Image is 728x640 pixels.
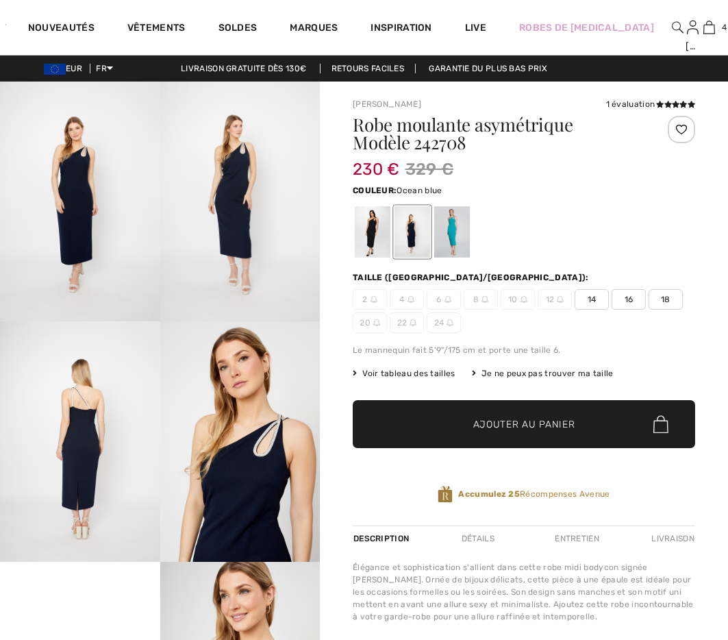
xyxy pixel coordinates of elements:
[447,319,453,326] img: ring-m.svg
[722,21,727,34] span: 4
[355,206,390,258] div: Noir
[371,22,431,36] span: Inspiration
[418,64,558,73] a: Garantie du plus bas prix
[649,289,683,310] span: 18
[687,19,699,36] img: Mes infos
[703,19,715,36] img: Mon panier
[612,289,646,310] span: 16
[472,367,614,380] div: Je ne peux pas trouver ma taille
[501,289,535,310] span: 10
[353,312,387,333] span: 20
[575,289,609,310] span: 14
[160,321,321,561] img: Robe Moulante Asym&eacute;trique mod&egrave;le 242708. 4
[353,526,412,551] div: Description
[427,289,461,310] span: 6
[606,98,695,110] div: 1 évaluation
[407,296,414,303] img: ring-m.svg
[473,417,575,432] span: Ajouter au panier
[481,296,488,303] img: ring-m.svg
[44,64,66,75] img: Euro
[218,22,258,36] a: Soldes
[543,526,611,551] div: Entretien
[464,289,498,310] span: 8
[353,146,400,179] span: 230 €
[353,271,592,284] div: Taille ([GEOGRAPHIC_DATA]/[GEOGRAPHIC_DATA]):
[653,415,668,433] img: Bag.svg
[353,116,638,151] h1: Robe moulante asymétrique Modèle 242708
[687,21,699,34] a: Se connecter
[44,64,88,73] span: EUR
[390,289,424,310] span: 4
[686,39,700,53] div: [PERSON_NAME]
[405,157,454,182] span: 329 €
[390,312,424,333] span: 22
[557,296,564,303] img: ring-m.svg
[519,21,654,35] a: Robes de [MEDICAL_DATA]
[28,22,95,36] a: Nouveautés
[397,186,442,195] span: Ocean blue
[96,64,113,73] span: FR
[353,367,455,380] span: Voir tableau des tailles
[410,319,416,326] img: ring-m.svg
[5,11,6,38] img: 1ère Avenue
[170,64,317,73] a: Livraison gratuite dès 130€
[444,296,451,303] img: ring-m.svg
[353,99,421,109] a: [PERSON_NAME]
[353,344,695,356] div: Le mannequin fait 5'9"/175 cm et porte une taille 6.
[290,22,338,36] a: Marques
[458,488,610,500] span: Récompenses Avenue
[450,526,506,551] div: Détails
[702,19,716,36] a: 4
[127,22,186,36] a: Vêtements
[371,296,377,303] img: ring-m.svg
[438,485,453,504] img: Récompenses Avenue
[427,312,461,333] span: 24
[353,186,397,195] span: Couleur:
[672,19,683,36] img: recherche
[353,400,695,448] button: Ajouter au panier
[353,289,387,310] span: 2
[434,206,470,258] div: Ocean blue
[373,319,380,326] img: ring-m.svg
[353,561,695,623] div: Élégance et sophistication s'allient dans cette robe midi bodycon signée [PERSON_NAME]. Ornée de ...
[160,82,321,321] img: Robe Moulante Asym&eacute;trique mod&egrave;le 242708. 2
[648,526,695,551] div: Livraison
[538,289,572,310] span: 12
[394,206,430,258] div: Bleu Nuit
[458,489,520,499] strong: Accumulez 25
[320,64,416,73] a: Retours faciles
[465,21,486,35] a: Live
[520,296,527,303] img: ring-m.svg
